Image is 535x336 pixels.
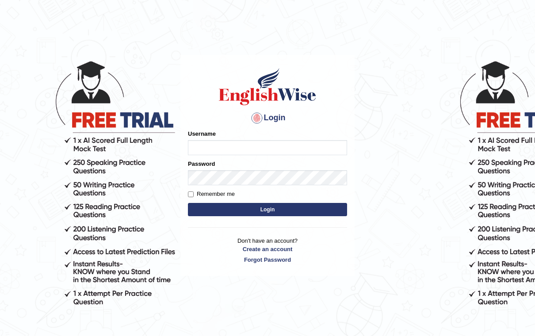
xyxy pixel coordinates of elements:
[188,256,347,264] a: Forgot Password
[188,111,347,125] h4: Login
[217,67,318,107] img: Logo of English Wise sign in for intelligent practice with AI
[188,191,194,197] input: Remember me
[188,203,347,216] button: Login
[188,237,347,264] p: Don't have an account?
[188,190,235,199] label: Remember me
[188,130,216,138] label: Username
[188,245,347,253] a: Create an account
[188,160,215,168] label: Password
